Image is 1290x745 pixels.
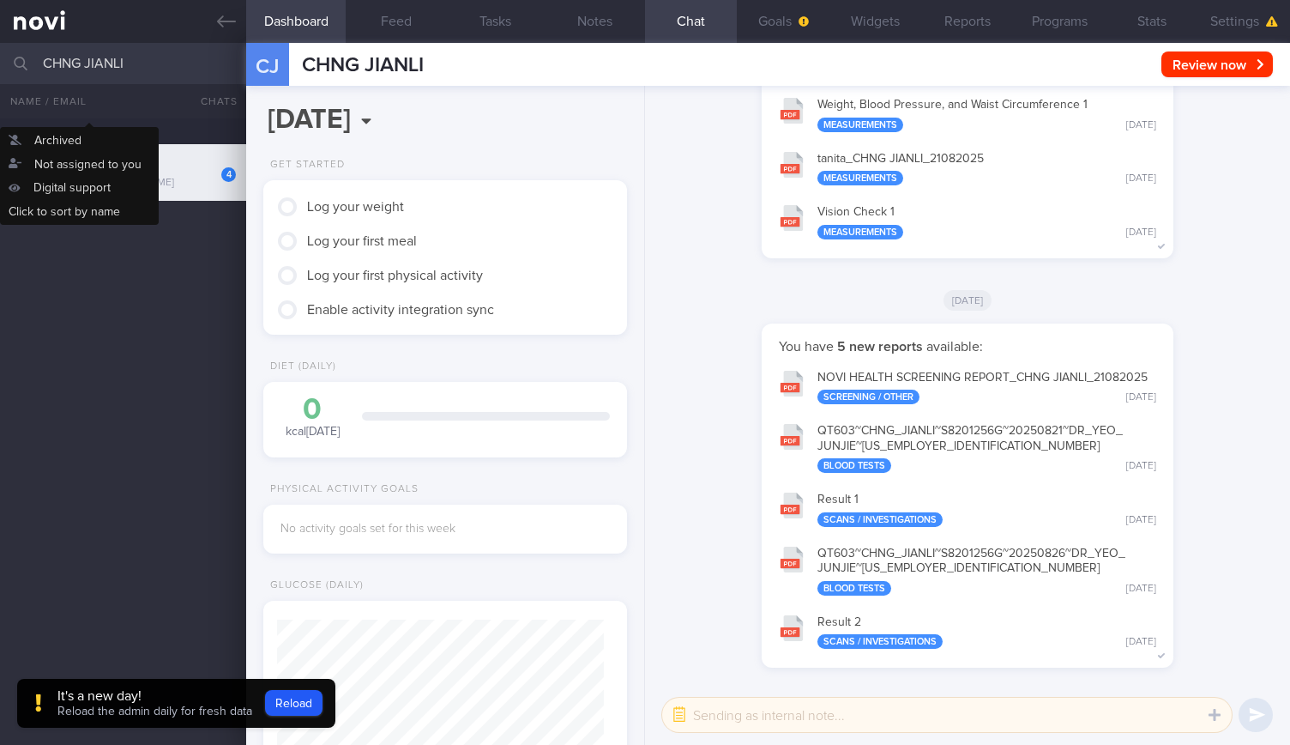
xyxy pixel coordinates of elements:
div: QT603~CHNG_ JIANLI~S8201256G~20250821~DR_ YEO_ JUNJIE~[US_EMPLOYER_IDENTIFICATION_NUMBER] [817,424,1156,473]
div: [DATE] [1126,227,1156,239]
div: QT603~CHNG_ JIANLI~S8201256G~20250826~DR_ YEO_ JUNJIE~[US_EMPLOYER_IDENTIFICATION_NUMBER] [817,547,1156,596]
div: Physical Activity Goals [263,483,419,496]
div: Weight, Blood Pressure, and Waist Circumference 1 [817,98,1156,132]
div: 4 [221,167,236,182]
div: Result 2 [817,615,1156,650]
div: No activity goals set for this week [280,522,610,537]
button: QT603~CHNG_JIANLI~S8201256G~20250826~DR_YEO_JUNJIE~[US_EMPLOYER_IDENTIFICATION_NUMBER] Blood Test... [770,536,1165,604]
button: Review now [1161,51,1273,77]
div: Measurements [817,118,903,132]
div: Diet (Daily) [263,360,336,373]
div: [DATE] [1126,460,1156,473]
div: Vision Check 1 [817,205,1156,239]
span: Reload the admin daily for fresh data [57,706,252,718]
div: Result 1 [817,493,1156,527]
div: Glucose (Daily) [263,579,364,592]
div: Scans / Investigations [817,634,943,649]
span: CHNG JIANLI [302,55,424,76]
div: NOVI HEALTH SCREENING REPORT_ CHNG JIANLI_ 21082025 [817,371,1156,405]
div: Screening / Other [817,390,919,404]
button: Result 1 Scans / Investigations [DATE] [770,482,1165,536]
div: Measurements [817,225,903,239]
div: [DATE] [1126,636,1156,649]
div: [DATE] [1126,583,1156,596]
div: Get Started [263,159,345,172]
button: Chats [178,84,246,118]
div: It's a new day! [57,687,252,705]
button: Vision Check 1 Measurements [DATE] [770,194,1165,248]
span: [DATE] [943,290,992,311]
button: QT603~CHNG_JIANLI~S8201256G~20250821~DR_YEO_JUNJIE~[US_EMPLOYER_IDENTIFICATION_NUMBER] Blood Test... [770,413,1165,482]
button: tanita_CHNG JIANLI_21082025 Measurements [DATE] [770,141,1165,195]
div: kcal [DATE] [280,395,345,440]
div: Blood Tests [817,458,891,473]
button: Result 2 Scans / Investigations [DATE] [770,604,1165,658]
div: [DATE] [1126,173,1156,185]
div: [EMAIL_ADDRESS][DOMAIN_NAME] [10,177,236,190]
div: Measurements [817,171,903,185]
button: NOVI HEALTH SCREENING REPORT_CHNG JIANLI_21082025 Screening / Other [DATE] [770,360,1165,414]
div: CJ [236,33,300,99]
p: You have available: [779,338,1156,355]
div: [DATE] [1126,514,1156,527]
div: tanita_ CHNG JIANLI_ 21082025 [817,152,1156,186]
div: [DATE] [1126,391,1156,404]
strong: 5 new reports [834,340,926,354]
button: Reload [265,690,322,716]
span: CHNG JIANLI [10,157,93,171]
div: Scans / Investigations [817,512,943,527]
button: Weight, Blood Pressure, and Waist Circumference 1 Measurements [DATE] [770,87,1165,141]
div: [DATE] [1126,119,1156,132]
div: 0 [280,395,345,425]
div: Blood Tests [817,581,891,596]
